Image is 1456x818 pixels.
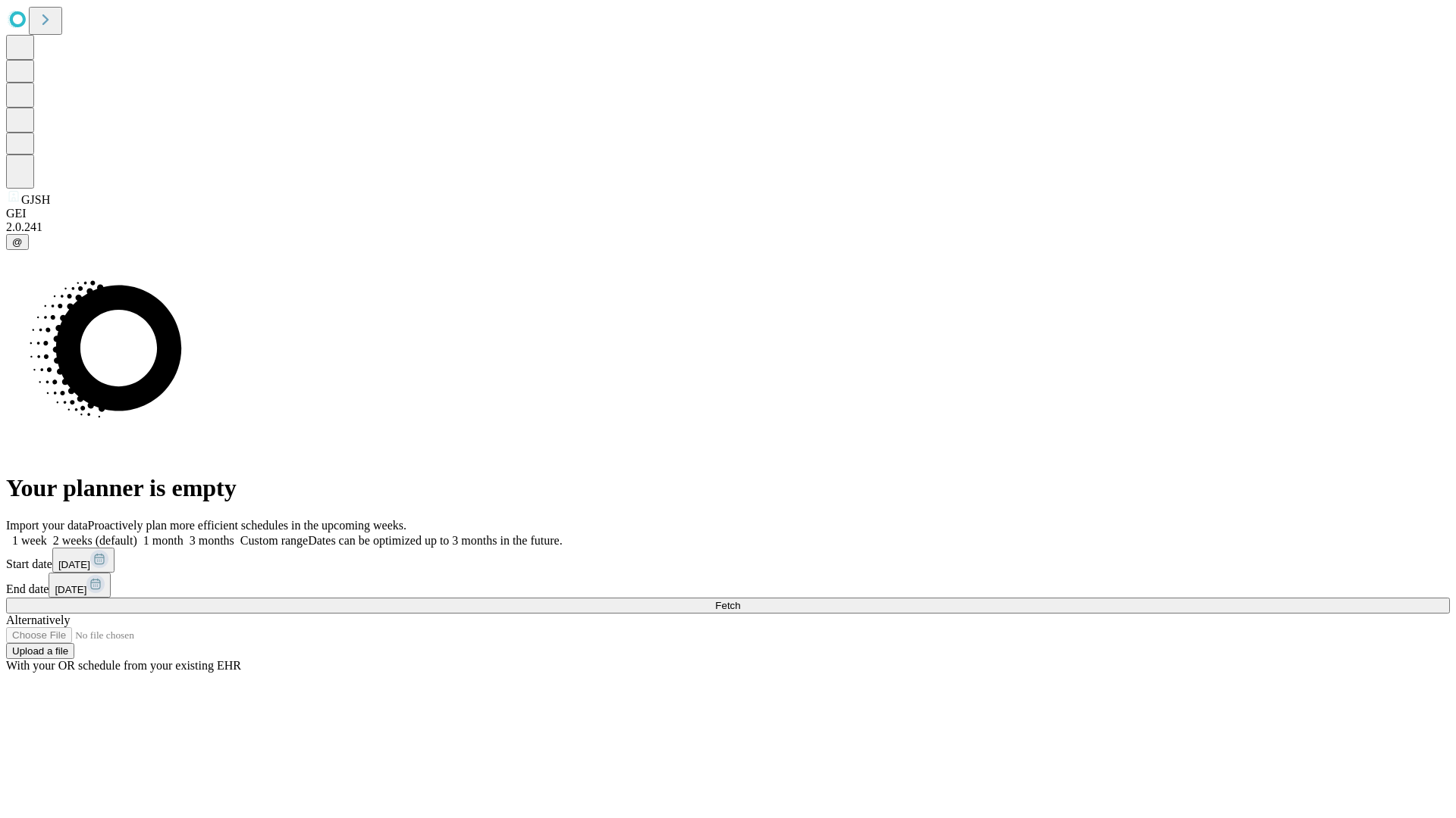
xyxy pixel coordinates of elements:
span: 1 week [12,534,47,547]
span: Alternatively [6,613,70,626]
span: 3 months [190,534,234,547]
span: Custom range [240,534,308,547]
span: Import your data [6,519,88,532]
div: End date [6,573,1450,598]
span: 2 weeks (default) [53,534,137,547]
button: Fetch [6,598,1450,613]
div: GEI [6,207,1450,220]
div: Start date [6,548,1450,573]
span: With your OR schedule from your existing EHR [6,659,241,672]
button: @ [6,234,29,250]
span: GJSH [21,193,50,206]
span: Dates can be optimized up to 3 months in the future. [308,534,562,547]
span: [DATE] [58,559,90,570]
span: @ [12,236,23,248]
span: Fetch [715,600,740,611]
span: [DATE] [55,584,86,595]
button: [DATE] [49,573,111,598]
button: Upload a file [6,643,74,659]
button: [DATE] [52,548,115,573]
div: 2.0.241 [6,220,1450,234]
span: 1 month [143,534,184,547]
span: Proactively plan more efficient schedules in the upcoming weeks. [88,519,406,532]
h1: Your planner is empty [6,474,1450,502]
